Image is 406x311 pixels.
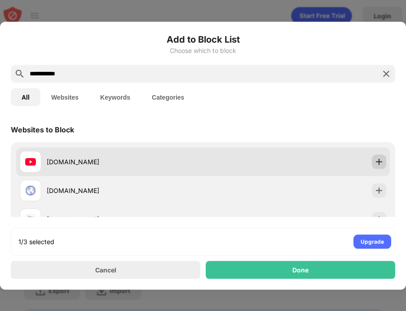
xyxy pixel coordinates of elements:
div: [DOMAIN_NAME] [47,157,203,166]
div: Done [292,266,309,273]
img: favicons [25,214,36,224]
div: Choose which to block [11,47,395,54]
button: Websites [40,88,89,106]
div: Websites to Block [11,125,74,134]
div: Upgrade [361,237,384,246]
div: [DOMAIN_NAME] [47,186,203,195]
h6: Add to Block List [11,32,395,46]
button: Categories [141,88,195,106]
div: 1/3 selected [18,237,54,246]
img: search-close [381,68,392,79]
button: Keywords [89,88,141,106]
img: search.svg [14,68,25,79]
button: All [11,88,40,106]
div: Cancel [95,266,116,274]
img: favicons [25,185,36,196]
img: favicons [25,156,36,167]
div: [DOMAIN_NAME] [47,215,203,224]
